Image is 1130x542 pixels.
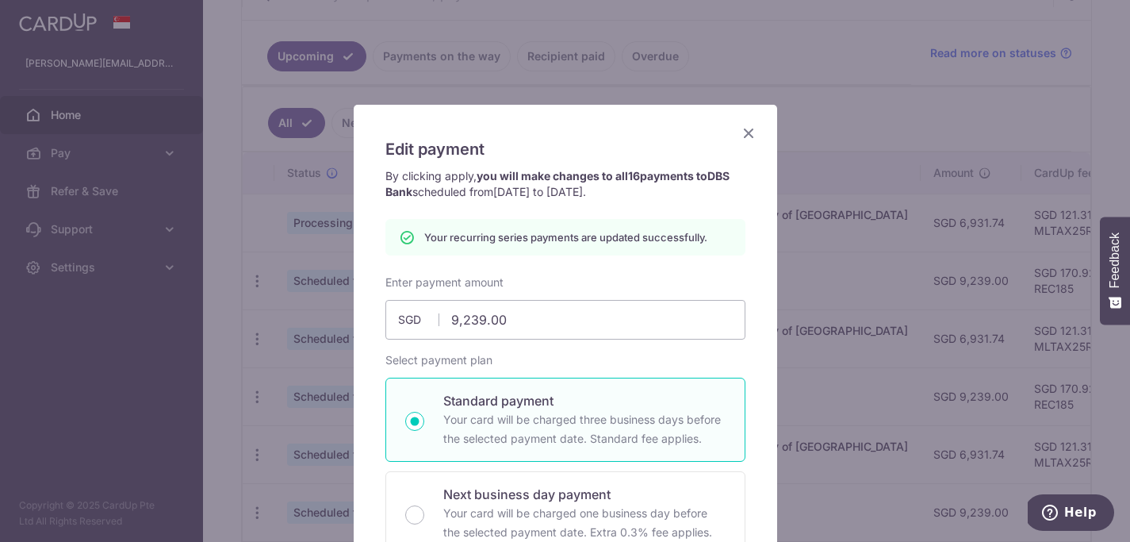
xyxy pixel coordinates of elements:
iframe: Opens a widget where you can find more information [1028,494,1114,534]
h5: Edit payment [385,136,745,162]
button: Close [739,124,758,143]
p: Your recurring series payments are updated successfully. [424,229,707,245]
input: 0.00 [385,300,745,340]
span: [DATE] to [DATE] [493,185,583,198]
p: Next business day payment [443,485,726,504]
label: Enter payment amount [385,275,504,290]
p: Your card will be charged three business days before the selected payment date. Standard fee appl... [443,410,726,448]
label: Select payment plan [385,352,492,368]
p: Standard payment [443,391,726,410]
span: SGD [398,312,439,328]
p: By clicking apply, scheduled from . [385,168,745,200]
strong: you will make changes to all payments to [385,169,730,198]
span: Feedback [1108,233,1122,288]
button: Feedback - Show survey [1100,217,1130,325]
p: Your card will be charged one business day before the selected payment date. Extra 0.3% fee applies. [443,504,726,542]
span: 16 [628,169,640,183]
